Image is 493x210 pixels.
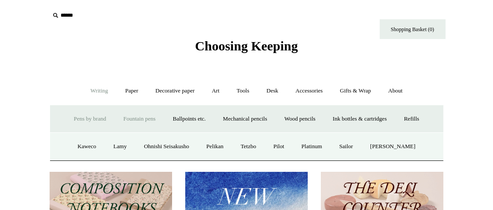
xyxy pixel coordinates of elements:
a: Desk [259,79,286,103]
a: Art [204,79,227,103]
a: Accessories [288,79,331,103]
a: Tetzbo [233,135,264,158]
a: Refills [396,107,427,131]
a: Tools [229,79,257,103]
a: Wood pencils [277,107,324,131]
a: Pilot [266,135,292,158]
a: [PERSON_NAME] [362,135,423,158]
span: Choosing Keeping [195,39,298,53]
a: About [380,79,410,103]
a: Ink bottles & cartridges [325,107,395,131]
a: Lamy [105,135,134,158]
a: Paper [117,79,146,103]
a: Mechanical pencils [215,107,275,131]
a: Pens by brand [66,107,114,131]
a: Choosing Keeping [195,46,298,52]
a: Platinum [294,135,330,158]
a: Decorative paper [148,79,202,103]
a: Writing [83,79,116,103]
a: Shopping Basket (0) [380,19,446,39]
a: Pelikan [198,135,231,158]
a: Kaweco [70,135,104,158]
a: Ohnishi Seisakusho [136,135,197,158]
a: Fountain pens [115,107,163,131]
a: Ballpoints etc. [165,107,214,131]
a: Gifts & Wrap [332,79,379,103]
a: Sailor [331,135,361,158]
